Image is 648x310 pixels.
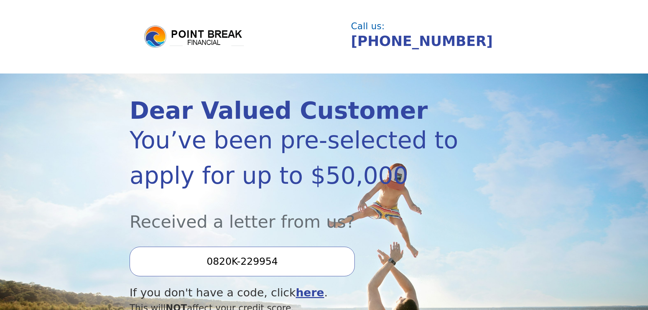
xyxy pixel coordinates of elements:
a: here [296,286,324,299]
div: You’ve been pre-selected to apply for up to $50,000 [130,123,460,193]
div: Call us: [351,22,513,31]
div: If you don't have a code, click . [130,284,460,301]
input: Enter your Offer Code: [130,247,355,276]
div: Received a letter from us? [130,193,460,234]
a: [PHONE_NUMBER] [351,33,493,49]
img: logo.png [143,25,245,49]
div: Dear Valued Customer [130,99,460,123]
